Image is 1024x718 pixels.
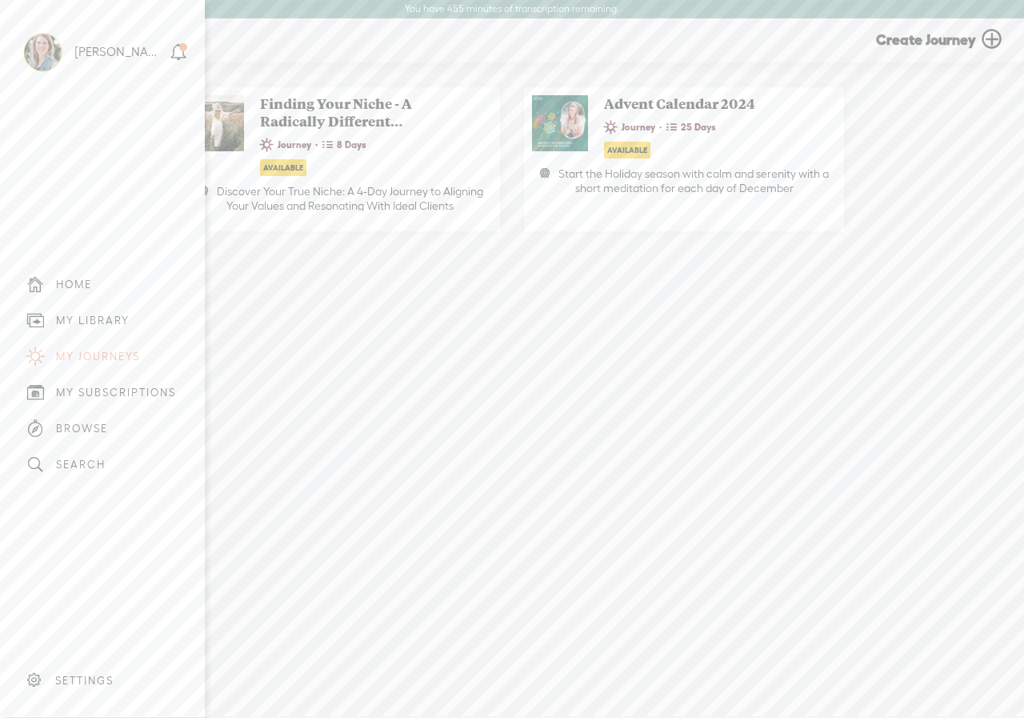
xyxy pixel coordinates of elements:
[56,278,92,291] div: HOME
[55,674,114,688] div: SETTINGS
[74,44,166,60] div: [PERSON_NAME]
[56,350,140,363] div: MY JOURNEYS
[56,386,176,399] div: MY SUBSCRIPTIONS
[56,314,130,327] div: MY LIBRARY
[56,458,106,471] div: SEARCH
[56,422,108,435] div: BROWSE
